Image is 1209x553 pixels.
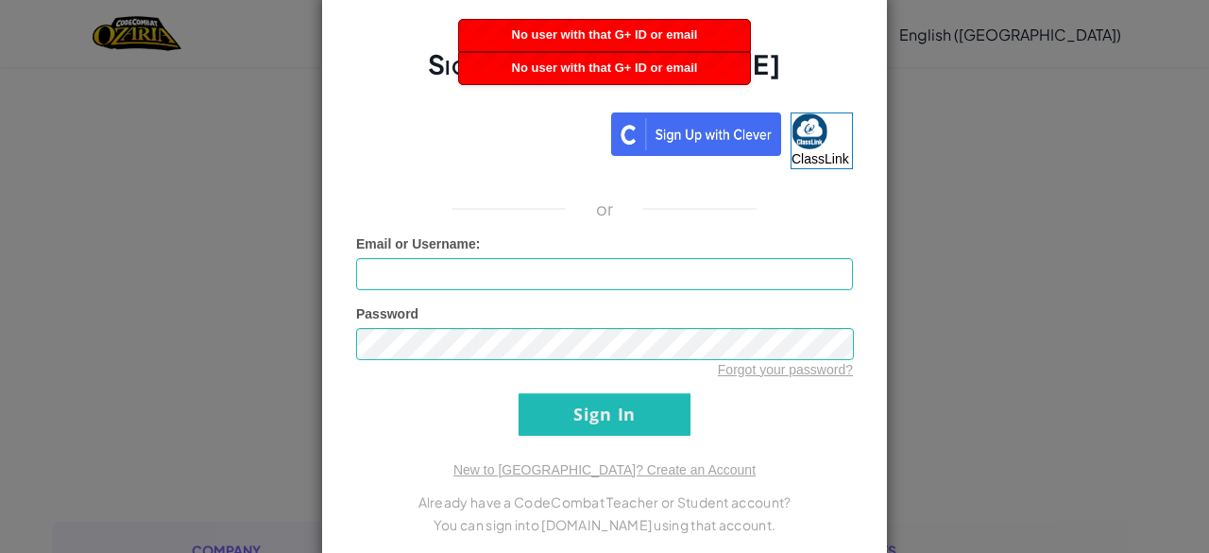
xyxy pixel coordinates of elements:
label: : [356,234,481,253]
span: ClassLink [792,151,849,166]
a: Forgot your password? [718,362,853,377]
span: Email or Username [356,236,476,251]
span: Password [356,306,418,321]
p: or [596,198,614,220]
input: Sign In [519,393,690,436]
img: classlink-logo-small.png [792,113,827,149]
a: New to [GEOGRAPHIC_DATA]? Create an Account [453,462,756,477]
span: No user with that G+ ID or email [512,27,698,42]
iframe: Sign in with Google Button [347,111,611,152]
p: You can sign into [DOMAIN_NAME] using that account. [356,513,853,536]
p: Already have a CodeCombat Teacher or Student account? [356,491,853,513]
h2: Sign Into [DOMAIN_NAME] [356,46,853,101]
img: clever_sso_button@2x.png [611,112,781,156]
span: No user with that G+ ID or email [512,60,698,75]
